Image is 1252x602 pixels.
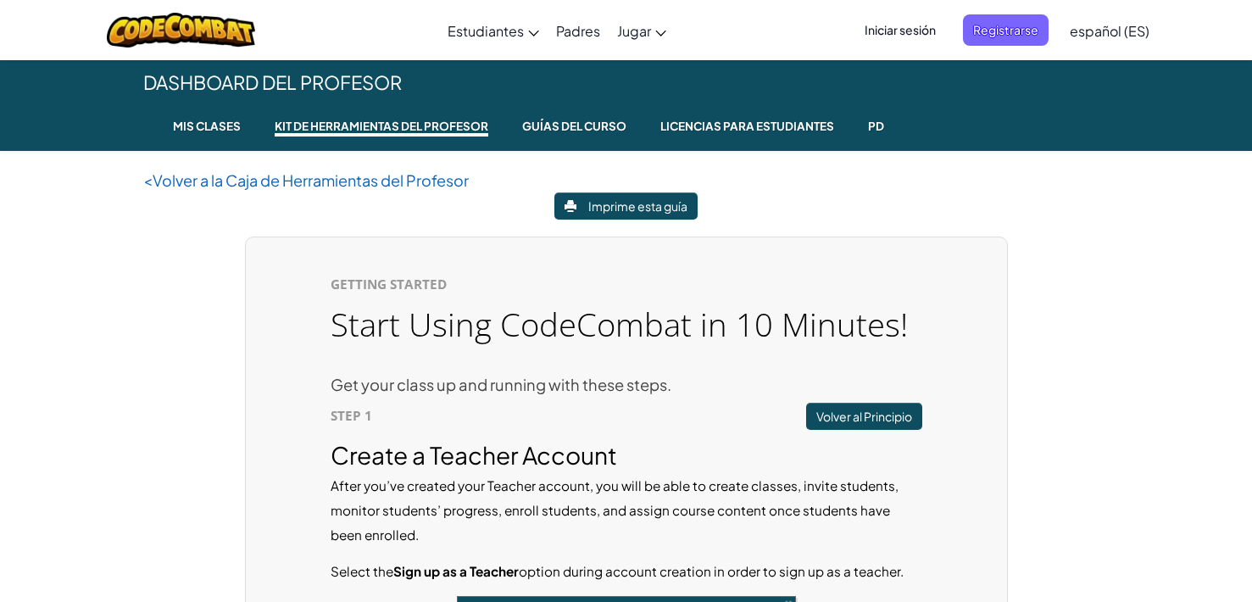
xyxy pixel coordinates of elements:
p: Select the option during account creation in order to sign up as a teacher. [331,559,922,583]
span: Jugar [617,22,651,40]
small: Kit de herramientas del profesor [275,116,488,137]
a: Licencias para Estudiantes [643,105,851,151]
button: Registrarse [963,14,1049,46]
a: Imprime esta guía [565,198,687,214]
a: PD [851,105,901,151]
button: Iniciar sesión [854,14,946,46]
small: Guías del Curso [515,116,633,137]
span: Volver a la Caja de Herramientas del Profesor [153,170,469,190]
span: Estudiantes [448,22,524,40]
strong: Sign up as a Teacher [393,563,519,579]
p: After you’ve created your Teacher account, you will be able to create classes, invite students, m... [331,473,922,547]
a: Mis Clases [156,105,258,151]
span: < [143,170,153,190]
a: Guías del Curso [505,105,643,151]
span: Imprime esta guía [588,198,687,214]
a: Jugar [609,8,675,53]
h1: Start Using CodeCombat in 10 Minutes! [331,298,922,350]
a: Estudiantes [439,8,548,53]
h4: Get your class up and running with these steps. [331,371,922,399]
small: Licencias para Estudiantes [654,116,841,137]
h2: Create a Teacher Account [331,438,922,473]
img: CodeCombat logo [107,13,255,47]
a: Volver al Principio [806,403,922,430]
a: español (ES) [1061,8,1158,53]
a: <Volver a la Caja de Herramientas del Profesor [143,170,469,190]
a: Kit de herramientas del profesor [258,105,505,151]
span: Dashboard del Profesor [131,59,415,105]
small: Mis Clases [166,116,248,137]
span: español (ES) [1070,22,1149,40]
h5: STEP 1 [331,403,922,429]
h5: Getting Started [331,271,922,298]
small: PD [861,116,891,137]
a: Padres [548,8,609,53]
